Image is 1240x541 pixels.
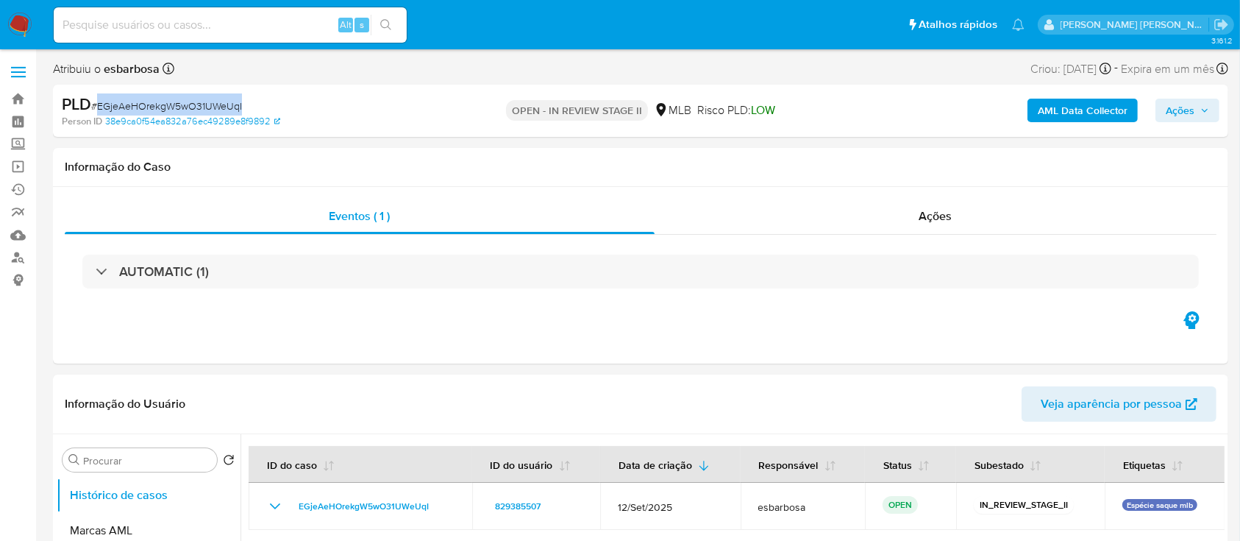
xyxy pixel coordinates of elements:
b: Person ID [62,115,102,128]
h1: Informação do Caso [65,160,1216,174]
span: s [360,18,364,32]
span: Ações [919,208,952,224]
h3: AUTOMATIC (1) [119,264,209,280]
button: Retornar ao pedido padrão [223,454,235,470]
span: Eventos ( 1 ) [329,208,391,224]
b: PLD [62,92,91,116]
span: Ações [1166,99,1194,122]
input: Procurar [83,454,211,467]
div: AUTOMATIC (1) [82,255,1199,289]
button: Ações [1155,99,1219,122]
button: search-icon [371,15,401,35]
h1: Informação do Usuário [65,397,185,411]
b: AML Data Collector [1038,99,1127,122]
span: Risco PLD: [697,102,775,119]
span: Atalhos rápidos [919,17,997,32]
div: MLB [654,102,691,119]
div: Criou: [DATE] [1030,59,1111,79]
input: Pesquise usuários ou casos... [54,15,407,35]
a: Notificações [1012,18,1025,31]
button: Procurar [68,454,80,466]
a: Sair [1214,17,1229,32]
span: # EGjeAeHOrekgW5wO31UWeUqI [91,99,242,113]
button: Histórico de casos [57,478,240,513]
p: OPEN - IN REVIEW STAGE II [506,100,648,121]
b: esbarbosa [101,60,160,77]
span: Atribuiu o [53,61,160,77]
span: LOW [751,102,775,119]
span: - [1114,59,1118,79]
a: 38e9ca0f54ea832a76ec49289e8f9892 [105,115,280,128]
p: alessandra.barbosa@mercadopago.com [1061,18,1209,32]
span: Veja aparência por pessoa [1041,386,1182,422]
span: Alt [340,18,352,32]
button: AML Data Collector [1027,99,1138,122]
span: Expira em um mês [1121,61,1214,77]
button: Veja aparência por pessoa [1022,386,1216,422]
